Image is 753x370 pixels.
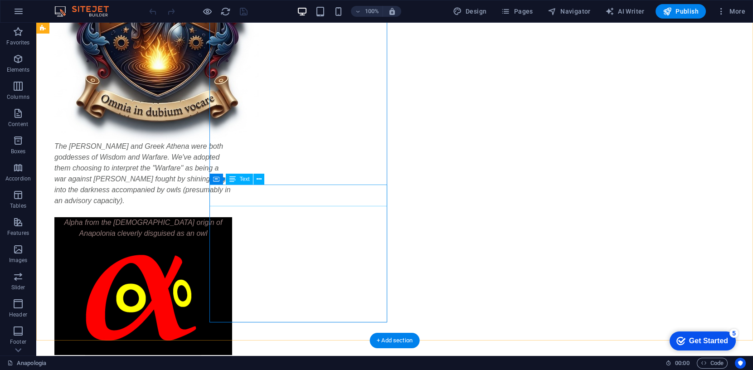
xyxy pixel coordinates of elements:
div: Design (Ctrl+Alt+Y) [449,4,491,19]
p: Slider [11,284,25,291]
span: 00 00 [675,358,689,369]
i: Reload page [220,6,231,17]
span: Text [239,176,249,182]
p: Accordion [5,175,31,182]
button: reload [220,6,231,17]
span: More [717,7,745,16]
button: Design [449,4,491,19]
p: Boxes [11,148,26,155]
p: Footer [10,338,26,346]
p: Favorites [6,39,29,46]
button: Code [697,358,728,369]
button: 100% [351,6,383,17]
span: Design [453,7,487,16]
div: + Add section [369,333,420,348]
span: Pages [501,7,533,16]
p: Images [9,257,28,264]
span: AI Writer [605,7,645,16]
button: More [713,4,749,19]
h6: 100% [364,6,379,17]
h6: Session time [666,358,690,369]
p: Elements [7,66,30,73]
button: Pages [497,4,536,19]
img: Editor Logo [52,6,120,17]
a: Click to cancel selection. Double-click to open Pages [7,358,46,369]
p: Tables [10,202,26,209]
p: Features [7,229,29,237]
p: Columns [7,93,29,101]
span: : [681,360,683,366]
button: Click here to leave preview mode and continue editing [202,6,213,17]
button: AI Writer [602,4,648,19]
span: Code [701,358,724,369]
button: Navigator [544,4,594,19]
div: Get Started 5 items remaining, 0% complete [7,5,73,24]
div: Get Started [27,10,66,18]
span: Publish [663,7,699,16]
div: 5 [67,2,76,11]
button: Publish [656,4,706,19]
p: Header [9,311,27,318]
button: Usercentrics [735,358,746,369]
p: Content [8,121,28,128]
span: Navigator [548,7,591,16]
